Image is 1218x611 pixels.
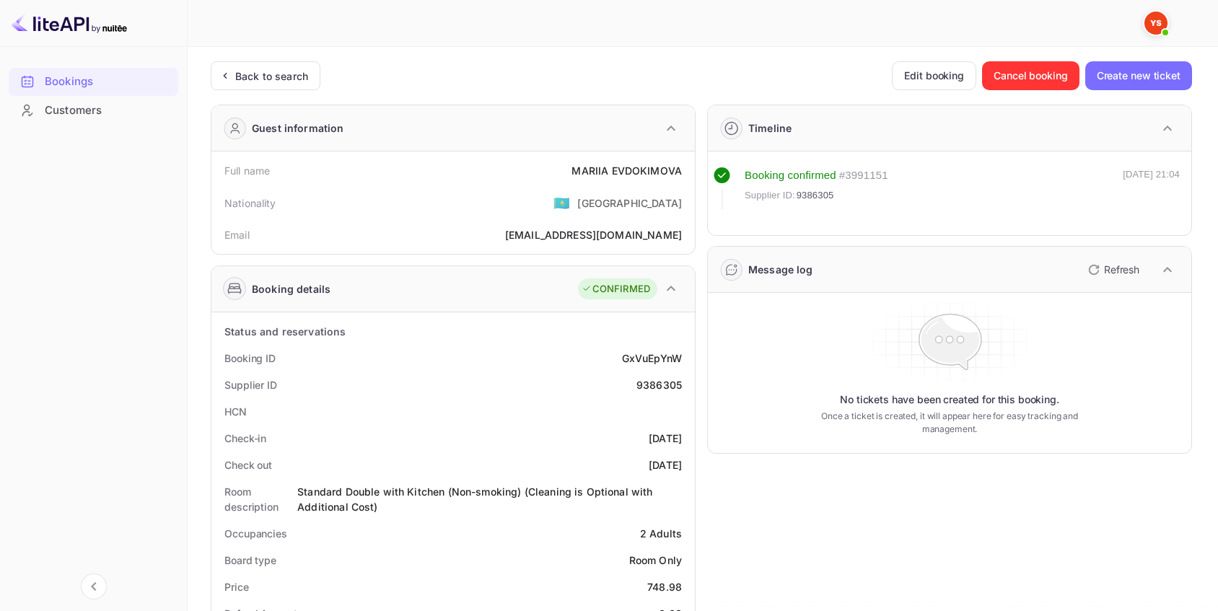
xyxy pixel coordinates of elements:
[748,120,792,136] div: Timeline
[9,97,178,123] a: Customers
[647,579,682,594] div: 748.98
[224,431,266,446] div: Check-in
[571,163,682,178] div: MARIIA EVDOKIMOVA
[224,484,297,514] div: Room description
[649,431,682,446] div: [DATE]
[1144,12,1167,35] img: Yandex Support
[224,526,287,541] div: Occupancies
[553,190,570,216] span: United States
[982,61,1079,90] button: Cancel booking
[224,195,276,211] div: Nationality
[9,68,178,94] a: Bookings
[1079,258,1145,281] button: Refresh
[649,457,682,472] div: [DATE]
[892,61,976,90] button: Edit booking
[640,526,682,541] div: 2 Adults
[622,351,682,366] div: GxVuEpYnW
[224,579,249,594] div: Price
[1104,262,1139,277] p: Refresh
[297,484,682,514] div: Standard Double with Kitchen (Non-smoking) (Cleaning is Optional with Additional Cost)
[224,163,270,178] div: Full name
[745,167,836,184] div: Booking confirmed
[1123,167,1180,209] div: [DATE] 21:04
[45,74,171,90] div: Bookings
[224,351,276,366] div: Booking ID
[629,553,682,568] div: Room Only
[820,410,1079,436] p: Once a ticket is created, it will appear here for easy tracking and management.
[636,377,682,392] div: 9386305
[797,188,834,203] span: 9386305
[224,227,250,242] div: Email
[840,392,1059,407] p: No tickets have been created for this booking.
[582,282,650,296] div: CONFIRMED
[12,12,127,35] img: LiteAPI logo
[577,195,682,211] div: [GEOGRAPHIC_DATA]
[224,457,272,472] div: Check out
[224,324,346,339] div: Status and reservations
[252,281,330,296] div: Booking details
[9,97,178,125] div: Customers
[224,553,276,568] div: Board type
[224,404,247,419] div: HCN
[235,69,308,84] div: Back to search
[81,573,107,599] button: Collapse navigation
[748,262,813,277] div: Message log
[224,377,277,392] div: Supplier ID
[9,68,178,96] div: Bookings
[505,227,682,242] div: [EMAIL_ADDRESS][DOMAIN_NAME]
[839,167,888,184] div: # 3991151
[252,120,344,136] div: Guest information
[1085,61,1192,90] button: Create new ticket
[45,102,171,119] div: Customers
[745,188,795,203] span: Supplier ID:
